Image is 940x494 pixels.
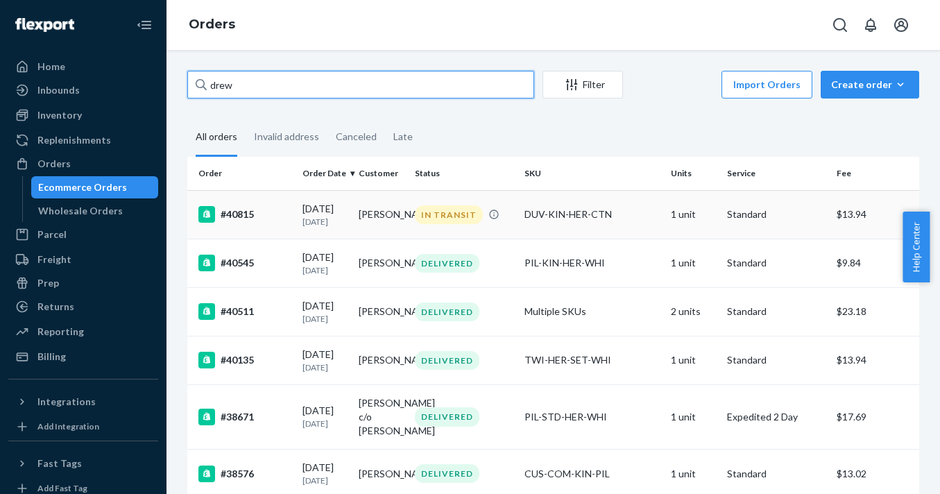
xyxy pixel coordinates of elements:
div: [DATE] [302,250,348,276]
button: Import Orders [721,71,812,99]
td: [PERSON_NAME] [353,239,409,287]
div: #40135 [198,352,291,368]
div: [DATE] [302,202,348,228]
p: [DATE] [302,475,348,486]
div: Wholesale Orders [38,204,123,218]
td: [PERSON_NAME] [353,190,409,239]
div: #40511 [198,303,291,320]
p: Standard [727,305,826,318]
p: Standard [727,256,826,270]
a: Orders [189,17,235,32]
div: [DATE] [302,299,348,325]
button: Filter [542,71,623,99]
div: #38576 [198,466,291,482]
td: [PERSON_NAME] [353,336,409,384]
p: [DATE] [302,418,348,429]
div: DELIVERED [415,351,479,370]
p: Expedited 2 Day [727,410,826,424]
a: Ecommerce Orders [31,176,159,198]
td: 2 units [665,287,721,336]
td: $17.69 [831,385,919,450]
td: 1 unit [665,190,721,239]
div: DELIVERED [415,464,479,483]
div: Billing [37,350,66,364]
p: Standard [727,207,826,221]
div: Integrations [37,395,96,409]
div: IN TRANSIT [415,205,483,224]
div: Late [393,119,413,155]
div: Ecommerce Orders [38,180,127,194]
div: #38671 [198,409,291,425]
td: [PERSON_NAME] c/o [PERSON_NAME] [353,385,409,450]
p: [DATE] [302,313,348,325]
div: #40545 [198,255,291,271]
div: Freight [37,253,71,266]
div: Prep [37,276,59,290]
td: $23.18 [831,287,919,336]
img: Flexport logo [15,18,74,32]
th: Order [187,157,297,190]
input: Search orders [187,71,534,99]
a: Parcel [8,223,158,246]
p: [DATE] [302,264,348,276]
a: Returns [8,296,158,318]
div: Fast Tags [37,457,82,470]
div: Canceled [336,119,377,155]
th: Order Date [297,157,353,190]
div: DUV-KIN-HER-CTN [524,207,660,221]
a: Add Integration [8,418,158,435]
td: 1 unit [665,385,721,450]
div: All orders [196,119,237,157]
div: DELIVERED [415,254,479,273]
button: Open Search Box [826,11,854,39]
div: DELIVERED [415,303,479,321]
div: Home [37,60,65,74]
a: Prep [8,272,158,294]
div: PIL-KIN-HER-WHI [524,256,660,270]
div: Parcel [37,228,67,241]
div: TWI-HER-SET-WHI [524,353,660,367]
td: $13.94 [831,336,919,384]
span: Help Center [903,212,930,282]
ol: breadcrumbs [178,5,246,45]
p: Standard [727,467,826,481]
td: 1 unit [665,239,721,287]
a: Replenishments [8,129,158,151]
td: [PERSON_NAME] [353,287,409,336]
a: Reporting [8,321,158,343]
button: Create order [821,71,919,99]
div: Add Fast Tag [37,482,87,494]
p: Standard [727,353,826,367]
p: [DATE] [302,216,348,228]
th: Fee [831,157,919,190]
a: Orders [8,153,158,175]
div: Orders [37,157,71,171]
a: Billing [8,346,158,368]
td: $13.94 [831,190,919,239]
div: CUS-COM-KIN-PIL [524,467,660,481]
th: SKU [519,157,665,190]
div: PIL-STD-HER-WHI [524,410,660,424]
div: Returns [37,300,74,314]
a: Home [8,56,158,78]
a: Inbounds [8,79,158,101]
a: Wholesale Orders [31,200,159,222]
button: Integrations [8,391,158,413]
a: Inventory [8,104,158,126]
div: Invalid address [254,119,319,155]
a: Freight [8,248,158,271]
div: Reporting [37,325,84,339]
td: 1 unit [665,336,721,384]
div: Customer [359,167,404,179]
div: Add Integration [37,420,99,432]
div: Inventory [37,108,82,122]
div: [DATE] [302,404,348,429]
div: DELIVERED [415,407,479,426]
div: Filter [543,78,622,92]
td: Multiple SKUs [519,287,665,336]
th: Status [409,157,519,190]
div: Create order [831,78,909,92]
button: Open account menu [887,11,915,39]
div: [DATE] [302,348,348,373]
td: $9.84 [831,239,919,287]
